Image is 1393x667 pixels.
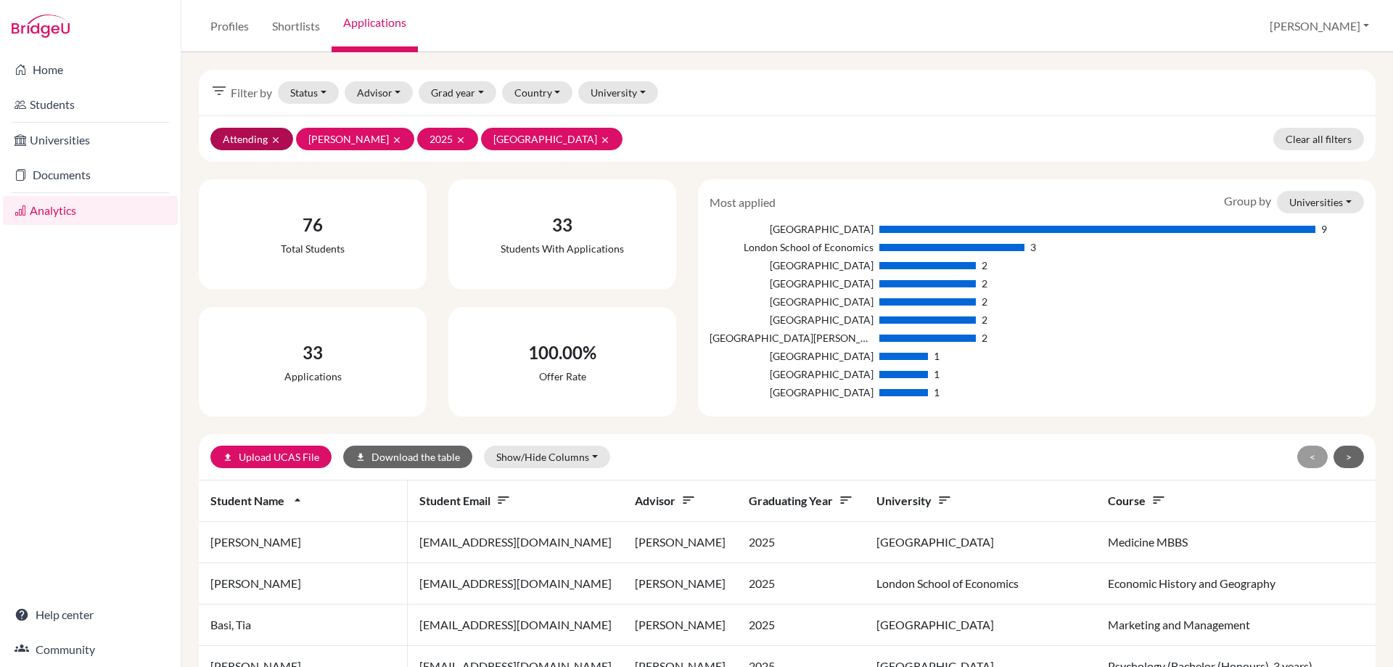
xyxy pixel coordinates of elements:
i: clear [600,135,610,145]
td: Basi, Tia [199,605,408,646]
a: Community [3,635,178,664]
img: Bridge-U [12,15,70,38]
button: Country [502,81,573,104]
div: 2 [982,330,987,345]
div: Most applied [699,194,786,211]
div: 2 [982,312,987,327]
td: 2025 [737,522,865,563]
a: Analytics [3,196,178,225]
i: sort [937,493,952,507]
td: 2025 [737,605,865,646]
td: [PERSON_NAME] [199,522,408,563]
span: University [876,494,952,507]
button: Advisor [345,81,414,104]
div: [GEOGRAPHIC_DATA] [710,221,873,237]
div: [GEOGRAPHIC_DATA] [710,294,873,309]
td: [EMAIL_ADDRESS][DOMAIN_NAME] [408,522,623,563]
div: 9 [1321,221,1327,237]
div: Offer rate [528,369,596,384]
div: [GEOGRAPHIC_DATA] [710,367,873,382]
button: downloadDownload the table [343,446,472,468]
span: Student name [210,494,305,507]
button: Show/Hide Columns [484,446,610,468]
div: Students with applications [501,241,624,256]
span: Course [1108,494,1166,507]
div: Total students [281,241,345,256]
i: sort [681,493,696,507]
i: sort [1151,493,1166,507]
div: 2 [982,276,987,291]
i: clear [271,135,281,145]
span: Advisor [635,494,696,507]
button: > [1334,446,1364,468]
div: [GEOGRAPHIC_DATA] [710,312,873,327]
td: [PERSON_NAME] [623,522,737,563]
div: Applications [284,369,342,384]
div: 76 [281,212,345,238]
td: [GEOGRAPHIC_DATA] [865,522,1096,563]
button: 2025clear [417,128,478,150]
div: [GEOGRAPHIC_DATA] [710,348,873,364]
span: Student email [419,494,511,507]
a: uploadUpload UCAS File [210,446,332,468]
button: Universities [1277,191,1364,213]
td: [EMAIL_ADDRESS][DOMAIN_NAME] [408,563,623,605]
div: 33 [501,212,624,238]
div: [GEOGRAPHIC_DATA] [710,385,873,400]
a: Clear all filters [1273,128,1364,150]
i: filter_list [210,82,228,99]
i: clear [456,135,466,145]
i: sort [839,493,853,507]
i: download [356,452,366,462]
span: Filter by [231,84,272,102]
button: Status [278,81,339,104]
a: Help center [3,600,178,629]
span: Graduating year [749,494,853,507]
i: sort [496,493,511,507]
a: Documents [3,160,178,189]
button: [PERSON_NAME] [1263,12,1376,40]
div: [GEOGRAPHIC_DATA][PERSON_NAME] [710,330,873,345]
div: 2 [982,258,987,273]
div: 100.00% [528,340,596,366]
div: [GEOGRAPHIC_DATA] [710,276,873,291]
i: arrow_drop_up [290,493,305,507]
button: University [578,81,658,104]
div: [GEOGRAPHIC_DATA] [710,258,873,273]
button: [GEOGRAPHIC_DATA]clear [481,128,622,150]
a: Students [3,90,178,119]
td: [PERSON_NAME] [199,563,408,605]
div: 2 [982,294,987,309]
td: [PERSON_NAME] [623,605,737,646]
i: clear [392,135,402,145]
td: [GEOGRAPHIC_DATA] [865,605,1096,646]
div: 1 [934,348,940,364]
div: 1 [934,385,940,400]
button: Grad year [419,81,496,104]
div: 1 [934,367,940,382]
td: 2025 [737,563,865,605]
a: Universities [3,126,178,155]
a: Home [3,55,178,84]
button: < [1297,446,1328,468]
td: [PERSON_NAME] [623,563,737,605]
div: London School of Economics [710,240,873,255]
button: Attendingclear [210,128,293,150]
div: Group by [1213,191,1375,213]
i: upload [223,452,233,462]
td: London School of Economics [865,563,1096,605]
button: [PERSON_NAME]clear [296,128,414,150]
div: 3 [1030,240,1036,255]
td: [EMAIL_ADDRESS][DOMAIN_NAME] [408,605,623,646]
div: 33 [284,340,342,366]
